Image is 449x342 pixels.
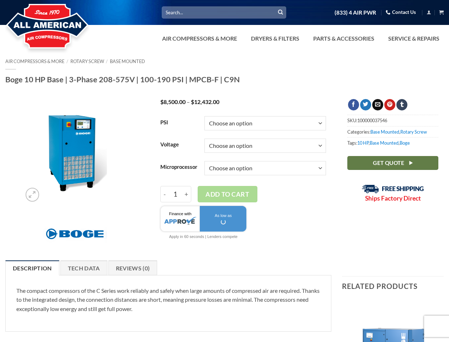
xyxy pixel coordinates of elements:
[158,31,241,46] a: Air Compressors & More
[400,129,427,135] a: Rotary Screw
[60,260,107,275] a: Tech Data
[370,140,399,146] a: Base Mounted
[187,98,190,105] span: –
[386,7,416,18] a: Contact Us
[370,129,399,135] a: Base Mounted
[396,99,407,110] a: Share on Tumblr
[347,156,438,170] a: Get Quote
[108,260,157,275] a: Reviews (0)
[160,186,169,202] input: Reduce quantity of Boge 10 HP Base | 3-Phase 208-575V | 100-190 PSI | MPCB-F | C9N
[335,6,376,19] a: (833) 4 AIR PWR
[106,58,108,64] span: /
[22,99,128,205] img: Boge 10 HP Base | 3-Phase 208-575V | 100-190 PSI | MPCB-F | C9N
[191,98,194,105] span: $
[275,7,286,18] button: Submit
[198,186,257,202] button: Add to cart
[160,120,197,125] label: PSI
[362,185,424,193] img: Free Shipping
[309,31,379,46] a: Parts & Accessories
[160,98,186,105] bdi: 8,500.00
[5,59,444,64] nav: Breadcrumb
[357,140,369,146] a: 10 HP
[70,58,104,64] a: Rotary Screw
[347,137,438,148] span: Tags: , ,
[16,286,320,313] p: The compact compressors of the C Series work reliably and safely when large amounts of compressed...
[26,188,39,202] a: Zoom
[162,6,286,18] input: Search…
[5,58,64,64] a: Air Compressors & More
[427,8,431,17] a: Login
[360,99,371,110] a: Share on Twitter
[357,118,387,123] span: 100000037546
[5,260,59,275] a: Description
[160,142,197,147] label: Voltage
[160,98,164,105] span: $
[347,126,438,137] span: Categories: ,
[372,99,383,110] a: Email to a Friend
[247,31,304,46] a: Dryers & Filters
[110,58,145,64] a: Base Mounted
[66,58,68,64] span: /
[400,140,410,146] a: Boge
[384,99,395,110] a: Pin on Pinterest
[348,99,359,110] a: Share on Facebook
[169,186,182,202] input: Product quantity
[365,195,421,202] strong: Ships Factory Direct
[342,276,444,296] h3: Related products
[160,164,197,170] label: Microprocessor
[43,225,107,243] img: Boge
[384,31,444,46] a: Service & Repairs
[191,98,219,105] bdi: 12,432.00
[182,186,191,202] input: Increase quantity of Boge 10 HP Base | 3-Phase 208-575V | 100-190 PSI | MPCB-F | C9N
[373,159,404,167] span: Get Quote
[347,115,438,126] span: SKU:
[5,74,444,84] h1: Boge 10 HP Base | 3-Phase 208-575V | 100-190 PSI | MPCB-F | C9N
[439,8,444,17] a: View cart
